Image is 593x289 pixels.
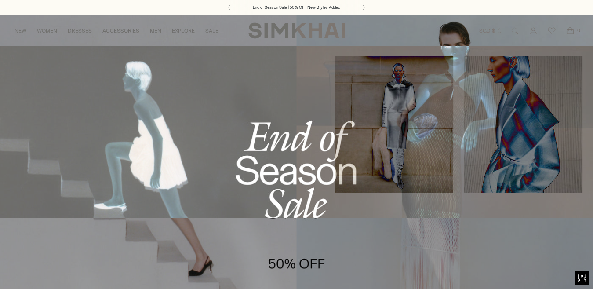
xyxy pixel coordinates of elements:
[248,22,345,39] a: SIMKHAI
[561,22,579,40] a: Open cart modal
[15,21,26,40] a: NEW
[37,21,57,40] a: WOMEN
[172,21,195,40] a: EXPLORE
[575,26,582,34] span: 0
[479,21,503,40] button: SGD $
[543,22,560,40] a: Wishlist
[68,21,92,40] a: DRESSES
[524,22,542,40] a: Go to the account page
[205,21,218,40] a: SALE
[506,22,524,40] a: Open search modal
[102,21,139,40] a: ACCESSORIES
[150,21,161,40] a: MEN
